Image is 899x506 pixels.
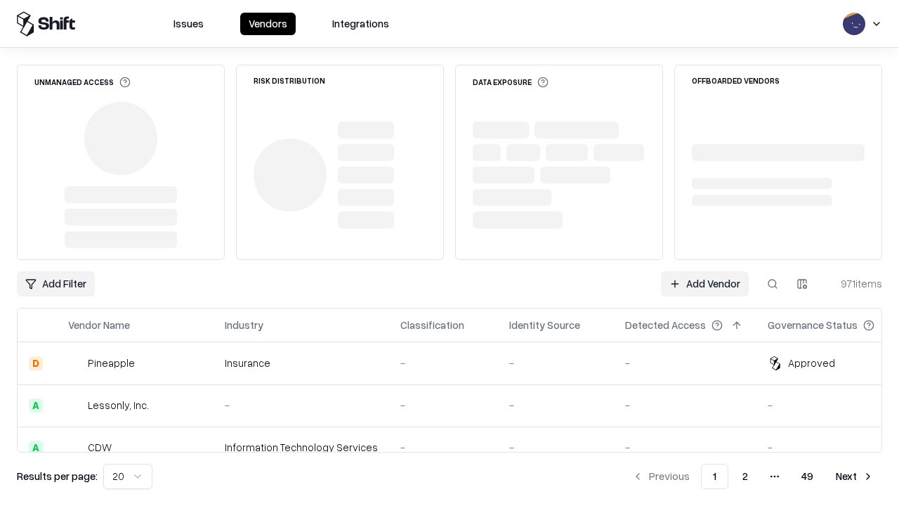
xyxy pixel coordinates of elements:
[826,276,882,291] div: 971 items
[400,356,487,370] div: -
[400,440,487,455] div: -
[692,77,780,84] div: Offboarded Vendors
[731,464,759,489] button: 2
[68,318,130,332] div: Vendor Name
[29,441,43,455] div: A
[29,398,43,413] div: A
[225,398,378,413] div: -
[473,77,549,88] div: Data Exposure
[165,13,212,35] button: Issues
[625,440,745,455] div: -
[29,356,43,370] div: D
[17,271,95,297] button: Add Filter
[88,356,135,370] div: Pineapple
[17,469,98,484] p: Results per page:
[509,356,603,370] div: -
[88,398,149,413] div: Lessonly, Inc.
[68,441,82,455] img: CDW
[768,440,897,455] div: -
[768,398,897,413] div: -
[225,440,378,455] div: Information Technology Services
[661,271,749,297] a: Add Vendor
[400,398,487,413] div: -
[225,356,378,370] div: Insurance
[68,398,82,413] img: Lessonly, Inc.
[88,440,112,455] div: CDW
[701,464,728,489] button: 1
[788,356,835,370] div: Approved
[509,440,603,455] div: -
[625,318,706,332] div: Detected Access
[625,356,745,370] div: -
[68,356,82,370] img: Pineapple
[400,318,464,332] div: Classification
[324,13,398,35] button: Integrations
[254,77,325,84] div: Risk Distribution
[624,464,882,489] nav: pagination
[509,398,603,413] div: -
[625,398,745,413] div: -
[768,318,858,332] div: Governance Status
[225,318,263,332] div: Industry
[827,464,882,489] button: Next
[34,77,131,88] div: Unmanaged Access
[240,13,296,35] button: Vendors
[509,318,580,332] div: Identity Source
[790,464,825,489] button: 49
